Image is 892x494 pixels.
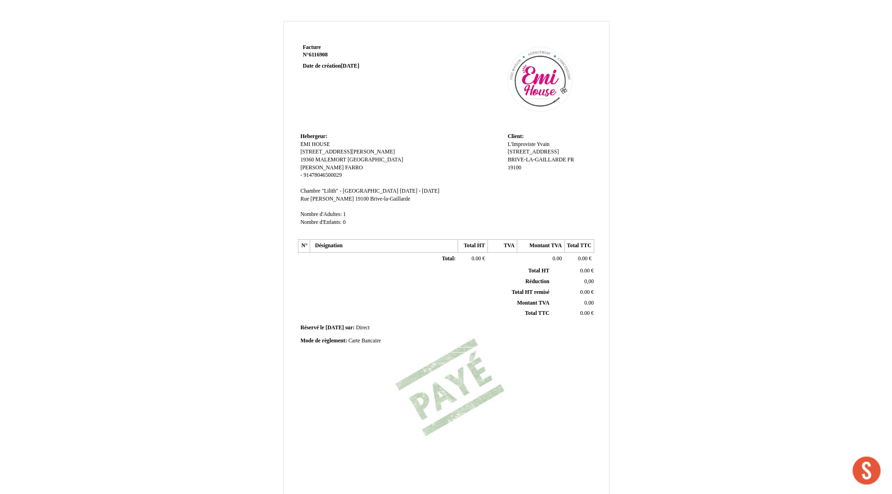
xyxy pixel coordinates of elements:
td: € [551,308,596,319]
strong: Date de création [303,63,359,69]
th: TVA [488,240,517,253]
span: Nombre d'Enfants: [300,219,341,225]
img: logo [488,44,592,114]
span: Carte Bancaire [348,338,381,344]
td: € [564,252,594,265]
th: N° [299,240,310,253]
span: 19100 [508,165,521,171]
span: sur: [345,325,355,331]
span: Direct [356,325,369,331]
span: Client: [508,133,523,139]
span: 0 [343,219,346,225]
span: [DATE] - [DATE] [400,188,439,194]
td: € [551,287,596,298]
span: Réservé le [300,325,324,331]
span: EMI HOUSE [300,141,330,147]
th: Désignation [310,240,458,253]
th: Total TTC [564,240,594,253]
span: - [300,172,302,178]
span: 0.00 [580,268,590,274]
span: 6116908 [309,52,328,58]
span: 19100 [355,196,369,202]
span: BRIVE-LA-GAILLARDE [508,157,566,163]
span: [STREET_ADDRESS][PERSON_NAME] [300,149,395,155]
span: MALEMORT [315,157,346,163]
span: [PERSON_NAME] [300,165,344,171]
th: Total HT [458,240,488,253]
span: FARRO [345,165,363,171]
span: 0.00 [580,289,590,295]
th: Montant TVA [517,240,564,253]
td: € [458,252,488,265]
span: Total HT [529,268,550,274]
span: 0,00 [585,278,594,285]
span: Yvain [537,141,550,147]
span: [STREET_ADDRESS] [508,149,559,155]
span: Chambre "Lilith" - [GEOGRAPHIC_DATA] [300,188,398,194]
span: Brive-la-Gaillarde [370,196,411,202]
span: Total TTC [525,310,550,316]
span: [GEOGRAPHIC_DATA] [348,157,403,163]
span: Mode de règlement: [300,338,347,344]
span: Hebergeur: [300,133,328,139]
td: € [551,266,596,276]
span: FR [568,157,574,163]
div: Ouvrir le chat [853,457,881,485]
span: [DATE] [341,63,359,69]
span: Montant TVA [517,300,550,306]
span: Facture [303,44,321,50]
strong: N° [303,51,414,59]
span: 0.00 [585,300,594,306]
span: [DATE] [326,325,344,331]
span: 1 [343,211,346,217]
span: 0.00 [578,256,587,262]
span: L'Improviste [508,141,536,147]
span: Nombre d'Adultes: [300,211,342,217]
span: Réduction [526,278,550,285]
span: 0.00 [472,256,481,262]
span: 91478046500029 [304,172,342,178]
span: Rue [PERSON_NAME] [300,196,354,202]
span: 19360 [300,157,314,163]
span: Total: [442,256,455,262]
span: 0.00 [580,310,590,316]
span: Total HT remisé [512,289,550,295]
span: 0.00 [553,256,562,262]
